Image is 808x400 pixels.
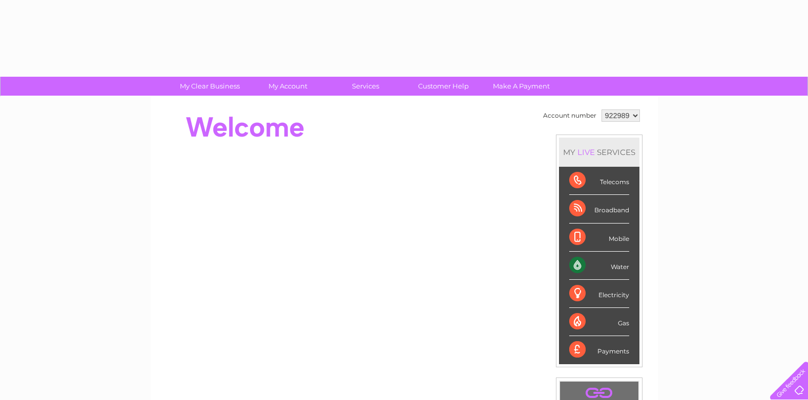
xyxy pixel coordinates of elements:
[479,77,564,96] a: Make A Payment
[569,280,629,308] div: Electricity
[569,252,629,280] div: Water
[569,308,629,336] div: Gas
[575,147,597,157] div: LIVE
[569,167,629,195] div: Telecoms
[401,77,486,96] a: Customer Help
[569,224,629,252] div: Mobile
[168,77,252,96] a: My Clear Business
[323,77,408,96] a: Services
[541,107,599,124] td: Account number
[559,138,639,167] div: MY SERVICES
[569,336,629,364] div: Payments
[569,195,629,223] div: Broadband
[245,77,330,96] a: My Account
